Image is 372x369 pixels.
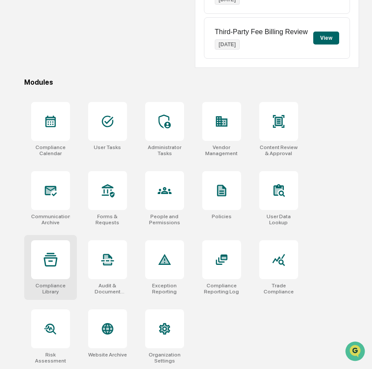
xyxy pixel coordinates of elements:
[94,144,121,150] div: User Tasks
[5,105,59,121] a: 🖐️Preclearance
[145,352,184,364] div: Organization Settings
[215,28,308,36] p: Third-Party Fee Billing Review
[31,352,70,364] div: Risk Assessment
[202,283,241,295] div: Compliance Reporting Log
[344,340,368,364] iframe: Open customer support
[63,110,70,117] div: 🗄️
[145,283,184,295] div: Exception Reporting
[24,78,359,86] div: Modules
[212,213,232,219] div: Policies
[259,144,298,156] div: Content Review & Approval
[86,146,105,153] span: Pylon
[259,213,298,226] div: User Data Lookup
[88,213,127,226] div: Forms & Requests
[31,213,70,226] div: Communications Archive
[61,146,105,153] a: Powered byPylon
[5,122,58,137] a: 🔎Data Lookup
[17,109,56,118] span: Preclearance
[313,32,339,45] button: View
[202,144,241,156] div: Vendor Management
[147,69,157,79] button: Start new chat
[259,283,298,295] div: Trade Compliance
[31,283,70,295] div: Compliance Library
[29,66,142,75] div: Start new chat
[9,18,157,32] p: How can we help?
[145,213,184,226] div: People and Permissions
[88,283,127,295] div: Audit & Document Logs
[215,39,240,50] p: [DATE]
[71,109,107,118] span: Attestations
[88,352,127,358] div: Website Archive
[9,66,24,82] img: 1746055101610-c473b297-6a78-478c-a979-82029cc54cd1
[17,125,54,134] span: Data Lookup
[59,105,111,121] a: 🗄️Attestations
[29,75,109,82] div: We're available if you need us!
[31,144,70,156] div: Compliance Calendar
[145,144,184,156] div: Administrator Tasks
[9,110,16,117] div: 🖐️
[9,126,16,133] div: 🔎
